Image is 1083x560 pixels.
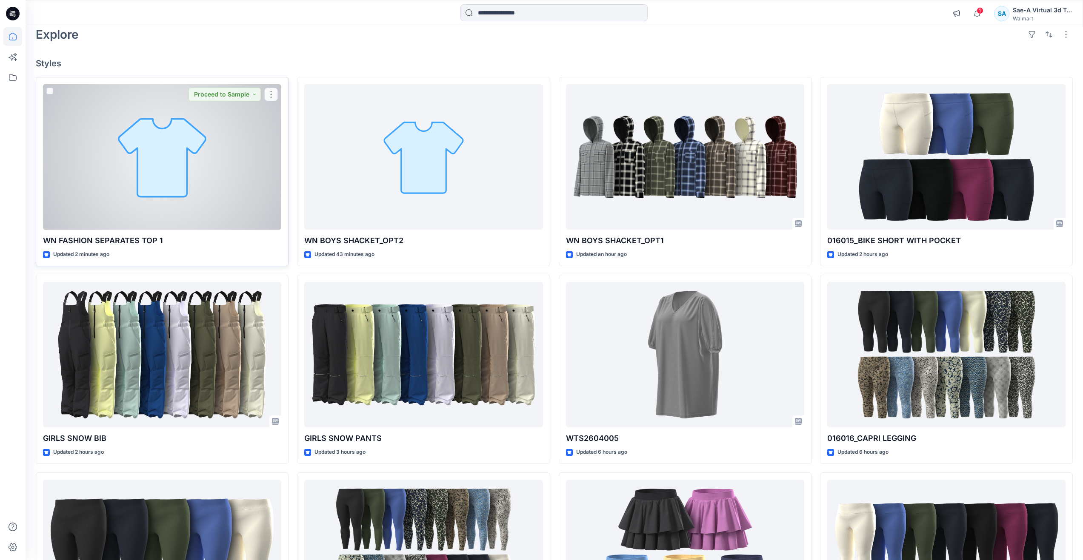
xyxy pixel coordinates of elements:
[304,282,543,428] a: GIRLS SNOW PANTS
[53,448,104,457] p: Updated 2 hours ago
[314,250,374,259] p: Updated 43 minutes ago
[837,448,889,457] p: Updated 6 hours ago
[43,432,281,444] p: GIRLS SNOW BIB
[576,250,627,259] p: Updated an hour ago
[314,448,366,457] p: Updated 3 hours ago
[1013,15,1072,22] div: Walmart
[304,84,543,230] a: WN BOYS SHACKET_OPT2
[304,235,543,247] p: WN BOYS SHACKET_OPT2
[827,432,1066,444] p: 016016_CAPRI LEGGING
[827,84,1066,230] a: 016015_BIKE SHORT WITH POCKET
[827,282,1066,428] a: 016016_CAPRI LEGGING
[566,235,804,247] p: WN BOYS SHACKET_OPT1
[43,84,281,230] a: WN FASHION SEPARATES TOP 1
[36,58,1073,68] h4: Styles
[576,448,627,457] p: Updated 6 hours ago
[304,432,543,444] p: GIRLS SNOW PANTS
[1013,5,1072,15] div: Sae-A Virtual 3d Team
[36,28,79,41] h2: Explore
[566,432,804,444] p: WTS2604005
[827,235,1066,247] p: 016015_BIKE SHORT WITH POCKET
[977,7,983,14] span: 1
[566,282,804,428] a: WTS2604005
[566,84,804,230] a: WN BOYS SHACKET_OPT1
[837,250,888,259] p: Updated 2 hours ago
[994,6,1009,21] div: SA
[43,235,281,247] p: WN FASHION SEPARATES TOP 1
[43,282,281,428] a: GIRLS SNOW BIB
[53,250,109,259] p: Updated 2 minutes ago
